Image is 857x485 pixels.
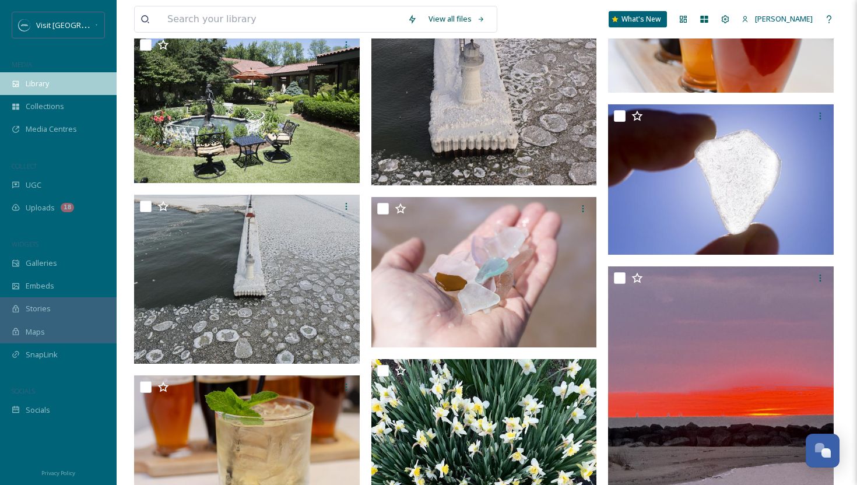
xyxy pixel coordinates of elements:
[26,303,51,314] span: Stories
[26,180,41,191] span: UGC
[161,6,402,32] input: Search your library
[806,434,840,468] button: Open Chat
[736,8,819,30] a: [PERSON_NAME]
[41,465,75,479] a: Privacy Policy
[134,33,360,183] img: the-garden-at-tosis.jpg
[134,195,360,364] img: St-Joseph-Lighthouse-Winter-0043.jpg
[12,161,37,170] span: COLLECT
[371,16,597,185] img: St-Joseph-Lighthouse-Winter-0046.jpg
[26,326,45,338] span: Maps
[26,405,50,416] span: Socials
[41,469,75,477] span: Privacy Policy
[61,203,74,212] div: 18
[609,11,667,27] a: What's New
[608,104,834,255] img: Lake-Michigan-beach-glass-004.jpg
[755,13,813,24] span: [PERSON_NAME]
[12,240,38,248] span: WIDGETS
[423,8,491,30] a: View all files
[26,202,55,213] span: Uploads
[19,19,30,31] img: SM%20Social%20Profile.png
[26,78,49,89] span: Library
[12,60,32,69] span: MEDIA
[26,124,77,135] span: Media Centres
[26,349,58,360] span: SnapLink
[26,280,54,291] span: Embeds
[371,197,597,347] img: Lake-Michigan-beach-glass-005.jpg
[12,386,35,395] span: SOCIALS
[26,258,57,269] span: Galleries
[26,101,64,112] span: Collections
[36,19,166,30] span: Visit [GEOGRAPHIC_DATA][US_STATE]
